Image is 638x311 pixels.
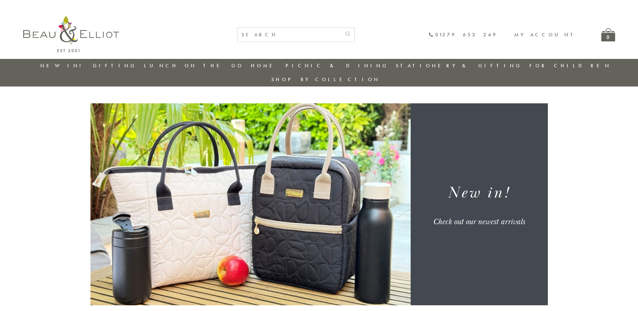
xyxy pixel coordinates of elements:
[23,16,119,52] img: logo
[396,62,522,69] a: Stationery & Gifting
[237,28,341,42] input: SEARCH
[144,62,243,69] a: Lunch On The Go
[419,183,539,203] h1: New in!
[514,31,578,38] a: My account
[529,62,611,69] a: For Children
[93,62,137,69] a: Gifting
[40,62,85,69] a: New in!
[428,32,497,38] a: 01279 653 249
[286,62,388,69] a: Picnic & Dining
[271,76,380,83] a: Shop by collection
[419,217,539,227] div: Check out our newest arrivals
[601,28,615,41] a: 0
[251,62,278,69] a: Home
